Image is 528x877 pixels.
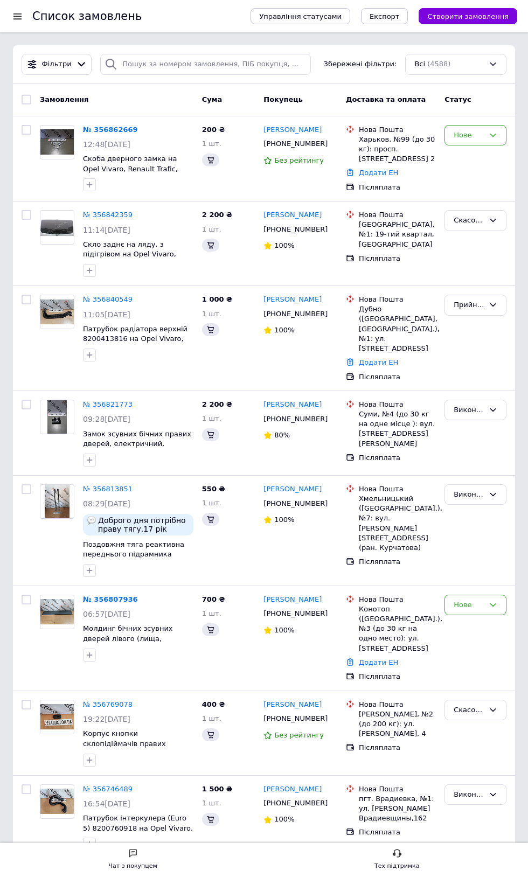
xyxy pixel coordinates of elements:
a: Фото товару [40,595,74,629]
div: Конотоп ([GEOGRAPHIC_DATA].), №3 (до 30 кг на одно место): ул. [STREET_ADDRESS] [359,604,436,653]
span: 1 шт. [202,225,221,233]
img: Фото товару [40,129,74,155]
span: Доставка та оплата [346,95,426,103]
a: Поздовжня тяга реактивна переднього підрамника (ліва, права) 8200425786 на Renault Trafic, Opel V... [83,540,187,579]
a: Замок зсувних бічних правих дверей, електричний, 8200008463, 91166225, 8200020185 на Renault Traf... [83,430,191,478]
a: [PERSON_NAME] [263,595,322,605]
a: № 356807936 [83,595,138,603]
div: Нова Пошта [359,125,436,135]
span: Статус [444,95,471,103]
div: Післяплата [359,183,436,192]
span: Експорт [370,12,400,20]
div: Скасовано [454,215,484,226]
a: Корпус кнопки склопідіймачів правих дверей 8200011870 на Renault Trafic, Opel Vivaro, Nissan Prim... [83,729,178,777]
span: Без рейтингу [274,156,324,164]
span: Скло заднє на ляду, з підігрівом на Opel Vivaro, Renault Trafic, Nissan Primastar, Рено Трафік, О... [83,240,193,279]
div: Хмельницький ([GEOGRAPHIC_DATA].), №7: вул. [PERSON_NAME][STREET_ADDRESS] (ран. Курчатова) [359,494,436,553]
div: Суми, №4 (до 30 кг на одне місце ): вул. [STREET_ADDRESS][PERSON_NAME] [359,409,436,449]
span: Збережені фільтри: [324,59,397,69]
span: 1 шт. [202,609,221,617]
span: 100% [274,815,294,823]
a: Фото товару [40,400,74,434]
div: Нова Пошта [359,295,436,304]
div: [PHONE_NUMBER] [261,497,329,511]
span: 2 200 ₴ [202,400,232,408]
div: [PHONE_NUMBER] [261,796,329,810]
div: Прийнято [454,300,484,311]
div: Післяплата [359,557,436,567]
div: [PERSON_NAME], №2 (до 200 кг): ул. [PERSON_NAME], 4 [359,709,436,739]
span: 19:22[DATE] [83,715,130,723]
span: 1 500 ₴ [202,785,232,793]
div: Нова Пошта [359,400,436,409]
input: Пошук за номером замовлення, ПІБ покупця, номером телефону, Email, номером накладної [100,54,311,75]
a: Фото товару [40,210,74,245]
div: Нове [454,600,484,611]
span: 100% [274,516,294,524]
img: Фото товару [40,789,74,814]
img: Фото товару [40,219,74,236]
div: [PHONE_NUMBER] [261,222,329,236]
span: Створити замовлення [427,12,509,20]
div: Післяплата [359,827,436,837]
span: 200 ₴ [202,126,225,134]
div: [PHONE_NUMBER] [261,412,329,426]
span: Покупець [263,95,303,103]
a: Фото товару [40,125,74,159]
span: 11:05[DATE] [83,310,130,319]
a: Скоба дверного замка на Opel Vivaro, Renault Trafic, Nissan Primastar, Рено Трафік, Опель Віваро,... [83,155,186,193]
span: 1 шт. [202,714,221,722]
span: Без рейтингу [274,731,324,739]
a: [PERSON_NAME] [263,400,322,410]
img: Фото товару [40,704,74,729]
span: 700 ₴ [202,595,225,603]
span: 16:54[DATE] [83,799,130,808]
div: Нове [454,130,484,141]
a: Додати ЕН [359,658,398,666]
span: Фільтри [42,59,72,69]
div: Нова Пошта [359,700,436,709]
button: Експорт [361,8,408,24]
div: Нова Пошта [359,484,436,494]
a: № 356842359 [83,211,133,219]
img: :speech_balloon: [87,516,96,525]
a: Патрубок радіатора верхній 8200413816 на Opel Vivaro, Renault Trafic, Nissan Primastar, Рено Траф... [83,325,193,363]
span: 400 ₴ [202,700,225,708]
a: Додати ЕН [359,169,398,177]
span: 2 200 ₴ [202,211,232,219]
div: [PHONE_NUMBER] [261,137,329,151]
span: 80% [274,431,290,439]
div: Нова Пошта [359,595,436,604]
span: 08:29[DATE] [83,499,130,508]
span: 12:48[DATE] [83,140,130,149]
div: Виконано [454,489,484,500]
div: Післяплата [359,672,436,681]
div: Нова Пошта [359,784,436,794]
div: Тех підтримка [374,861,420,872]
div: Післяплата [359,453,436,463]
h1: Список замовлень [32,10,142,23]
a: Патрубок інтеркулера (Euro 5) 8200760918 на Opel Vivaro, Renault Trafic, Nissan Primastar, Рено Т... [83,814,193,852]
a: [PERSON_NAME] [263,484,322,495]
a: № 356813851 [83,485,133,493]
span: 100% [274,241,294,249]
div: Післяплата [359,743,436,753]
div: Післяплата [359,254,436,263]
span: 11:14[DATE] [83,226,130,234]
span: 1 шт. [202,310,221,318]
span: Молдинг бічних зсувних дверей лівого (лища, накладка) 8200036093 на Opel Vivaro, Renault Trafic, ... [83,624,179,672]
a: [PERSON_NAME] [263,210,322,220]
a: [PERSON_NAME] [263,700,322,710]
a: [PERSON_NAME] [263,125,322,135]
a: № 356862669 [83,126,138,134]
a: Фото товару [40,784,74,819]
div: [PHONE_NUMBER] [261,307,329,321]
div: [GEOGRAPHIC_DATA], №1: 19-тий квартал, [GEOGRAPHIC_DATA] [359,220,436,249]
img: Фото товару [40,300,74,325]
span: 100% [274,326,294,334]
div: Дубно ([GEOGRAPHIC_DATA], [GEOGRAPHIC_DATA].), №1: ул. [STREET_ADDRESS] [359,304,436,353]
a: Створити замовлення [408,12,517,20]
button: Управління статусами [251,8,350,24]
